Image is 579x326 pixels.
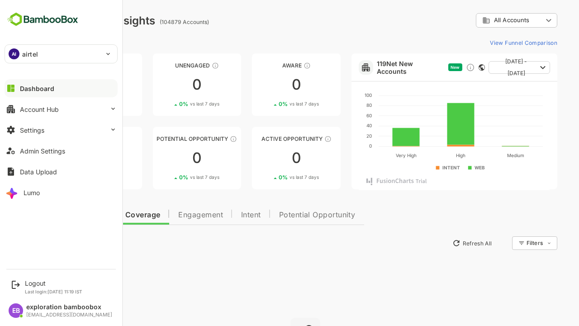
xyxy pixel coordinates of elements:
[59,101,89,107] span: vs last 7 days
[424,153,434,158] text: High
[258,101,287,107] span: vs last 7 days
[121,53,210,116] a: UnengagedThese accounts have not shown enough engagement and need nurturing00%vs last 7 days
[147,211,191,219] span: Engagement
[494,235,526,251] div: Filters
[26,303,112,311] div: exploration bamboobox
[147,174,188,181] div: 0 %
[5,100,118,118] button: Account Hub
[345,60,413,75] a: 119Net New Accounts
[333,92,340,98] text: 100
[24,189,40,197] div: Lumo
[247,174,287,181] div: 0 %
[25,289,82,294] p: Last login: [DATE] 11:19 IST
[451,16,511,24] div: All Accounts
[25,279,82,287] div: Logout
[9,48,19,59] div: AI
[464,56,505,79] span: [DATE] - [DATE]
[462,17,498,24] span: All Accounts
[5,45,117,63] div: AIairtel
[26,312,112,318] div: [EMAIL_ADDRESS][DOMAIN_NAME]
[455,35,526,50] button: View Funnel Comparison
[335,113,340,118] text: 60
[180,62,187,69] div: These accounts have not shown enough engagement and need nurturing
[121,127,210,189] a: Potential OpportunityThese accounts are MQAs and can be passed on to Inside Sales00%vs last 7 days
[5,142,118,160] button: Admin Settings
[22,62,110,69] div: Unreached
[293,135,300,143] div: These accounts have open opportunities which might be at any of the Sales Stages
[220,53,309,116] a: AwareThese accounts have just entered the buying cycle and need further nurturing00%vs last 7 days
[128,19,180,25] ag: (104879 Accounts)
[59,174,89,181] span: vs last 7 days
[22,235,88,251] button: New Insights
[495,240,511,246] div: Filters
[220,127,309,189] a: Active OpportunityThese accounts have open opportunities which might be at any of the Sales Stage...
[31,211,128,219] span: Data Quality and Coverage
[337,143,340,149] text: 0
[272,62,279,69] div: These accounts have just entered the buying cycle and need further nurturing
[9,303,23,318] div: EB
[417,236,464,250] button: Refresh All
[20,126,44,134] div: Settings
[22,49,38,59] p: airtel
[198,135,205,143] div: These accounts are MQAs and can be passed on to Inside Sales
[434,63,443,72] div: Discover new ICP-fit accounts showing engagement — via intent surges, anonymous website visits, L...
[5,11,81,28] img: BambooboxFullLogoMark.5f36c76dfaba33ec1ec1367b70bb1252.svg
[22,127,110,189] a: EngagedThese accounts are warm, further nurturing would qualify them to MQAs00%vs last 7 days
[121,62,210,69] div: Unengaged
[447,64,453,71] div: This card does not support filter and segments
[220,135,309,142] div: Active Opportunity
[158,101,188,107] span: vs last 7 days
[457,61,518,74] button: [DATE] - [DATE]
[22,53,110,116] a: UnreachedThese accounts have not been engaged with for a defined time period00%vs last 7 days
[48,101,89,107] div: 0 %
[247,101,287,107] div: 0 %
[258,174,287,181] span: vs last 7 days
[335,123,340,128] text: 40
[22,151,110,165] div: 0
[121,77,210,92] div: 0
[5,163,118,181] button: Data Upload
[76,135,84,143] div: These accounts are warm, further nurturing would qualify them to MQAs
[158,174,188,181] span: vs last 7 days
[48,174,89,181] div: 0 %
[20,105,59,113] div: Account Hub
[335,102,340,108] text: 80
[444,12,526,29] div: All Accounts
[20,147,65,155] div: Admin Settings
[20,168,57,176] div: Data Upload
[5,121,118,139] button: Settings
[22,135,110,142] div: Engaged
[81,62,88,69] div: These accounts have not been engaged with for a defined time period
[22,14,123,27] div: Dashboard Insights
[121,135,210,142] div: Potential Opportunity
[22,77,110,92] div: 0
[5,79,118,97] button: Dashboard
[220,77,309,92] div: 0
[364,153,385,158] text: Very High
[220,151,309,165] div: 0
[247,211,324,219] span: Potential Opportunity
[335,133,340,139] text: 20
[220,62,309,69] div: Aware
[475,153,493,158] text: Medium
[419,65,428,70] span: New
[5,183,118,201] button: Lumo
[20,85,54,92] div: Dashboard
[121,151,210,165] div: 0
[209,211,229,219] span: Intent
[147,101,188,107] div: 0 %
